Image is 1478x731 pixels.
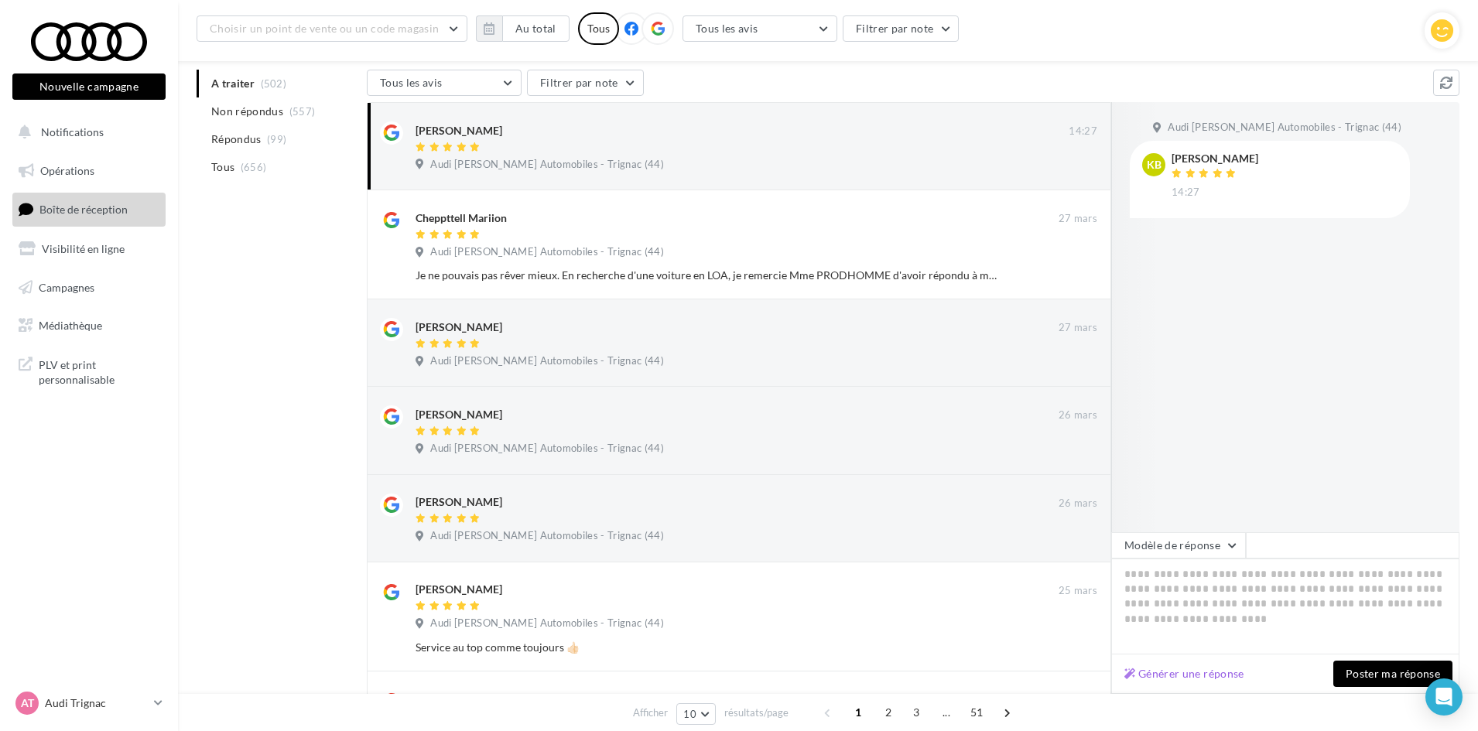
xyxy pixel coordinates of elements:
[724,705,789,720] span: résultats/page
[1425,678,1463,716] div: Open Intercom Messenger
[21,695,34,711] span: AT
[289,105,316,118] span: (557)
[9,233,169,265] a: Visibilité en ligne
[430,354,664,368] span: Audi [PERSON_NAME] Automobiles - Trignac (44)
[676,703,716,725] button: 10
[476,15,570,42] button: Au total
[502,15,570,42] button: Au total
[1333,661,1452,687] button: Poster ma réponse
[211,104,283,119] span: Non répondus
[934,700,959,725] span: ...
[633,705,668,720] span: Afficher
[9,272,169,304] a: Campagnes
[9,155,169,187] a: Opérations
[40,164,94,177] span: Opérations
[12,73,166,100] button: Nouvelle campagne
[578,12,619,45] div: Tous
[1059,693,1097,707] span: 25 mars
[430,617,664,630] span: Audi [PERSON_NAME] Automobiles - Trignac (44)
[416,640,997,655] div: Service au top comme toujours 👍🏻
[1118,664,1250,683] button: Générer une réponse
[1059,408,1097,422] span: 26 mars
[39,354,159,388] span: PLV et print personnalisable
[9,348,169,394] a: PLV et print personnalisable
[430,442,664,456] span: Audi [PERSON_NAME] Automobiles - Trignac (44)
[527,70,644,96] button: Filtrer par note
[1147,157,1162,173] span: KB
[41,125,104,138] span: Notifications
[843,15,960,42] button: Filtrer par note
[197,15,467,42] button: Choisir un point de vente ou un code magasin
[876,700,901,725] span: 2
[416,210,507,226] div: Cheppttell Mariion
[9,193,169,226] a: Boîte de réception
[1172,153,1258,164] div: [PERSON_NAME]
[1059,321,1097,335] span: 27 mars
[964,700,990,725] span: 51
[416,268,997,283] div: Je ne pouvais pas rêver mieux. En recherche d'une voiture en LOA, je remercie Mme PRODHOMME d'avo...
[380,76,443,89] span: Tous les avis
[683,15,837,42] button: Tous les avis
[416,494,502,510] div: [PERSON_NAME]
[430,529,664,543] span: Audi [PERSON_NAME] Automobiles - Trignac (44)
[211,159,234,175] span: Tous
[1069,125,1097,138] span: 14:27
[416,407,502,422] div: [PERSON_NAME]
[367,70,522,96] button: Tous les avis
[1168,121,1401,135] span: Audi [PERSON_NAME] Automobiles - Trignac (44)
[430,158,664,172] span: Audi [PERSON_NAME] Automobiles - Trignac (44)
[1172,186,1200,200] span: 14:27
[416,123,502,138] div: [PERSON_NAME]
[696,22,758,35] span: Tous les avis
[39,203,128,216] span: Boîte de réception
[12,688,166,718] a: AT Audi Trignac
[1059,212,1097,226] span: 27 mars
[430,245,664,259] span: Audi [PERSON_NAME] Automobiles - Trignac (44)
[416,582,502,597] div: [PERSON_NAME]
[211,132,262,147] span: Répondus
[1059,584,1097,598] span: 25 mars
[39,280,94,293] span: Campagnes
[42,242,125,255] span: Visibilité en ligne
[1111,532,1246,558] button: Modèle de réponse
[39,319,102,332] span: Médiathèque
[683,708,696,720] span: 10
[846,700,871,725] span: 1
[210,22,439,35] span: Choisir un point de vente ou un code magasin
[9,309,169,342] a: Médiathèque
[241,161,267,173] span: (656)
[267,133,286,145] span: (99)
[1059,497,1097,511] span: 26 mars
[416,319,502,335] div: [PERSON_NAME]
[904,700,929,725] span: 3
[45,695,148,711] p: Audi Trignac
[416,691,588,706] div: [PERSON_NAME][MEDICAL_DATA]
[9,116,163,149] button: Notifications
